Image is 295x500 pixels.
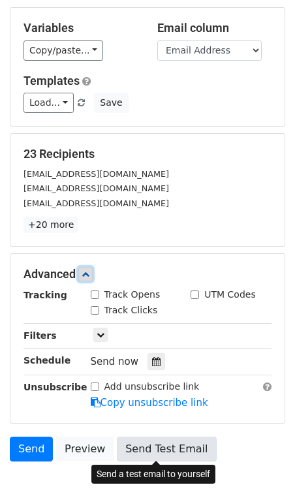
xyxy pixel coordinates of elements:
[104,304,158,317] label: Track Clicks
[157,21,272,35] h5: Email column
[23,290,67,300] strong: Tracking
[23,40,103,61] a: Copy/paste...
[23,74,80,87] a: Templates
[23,267,272,281] h5: Advanced
[91,465,215,484] div: Send a test email to yourself
[104,288,161,302] label: Track Opens
[23,93,74,113] a: Load...
[23,330,57,341] strong: Filters
[56,437,114,461] a: Preview
[117,437,216,461] a: Send Test Email
[23,183,169,193] small: [EMAIL_ADDRESS][DOMAIN_NAME]
[23,382,87,392] strong: Unsubscribe
[23,147,272,161] h5: 23 Recipients
[230,437,295,500] iframe: Chat Widget
[91,397,208,409] a: Copy unsubscribe link
[23,355,70,366] strong: Schedule
[23,198,169,208] small: [EMAIL_ADDRESS][DOMAIN_NAME]
[23,169,169,179] small: [EMAIL_ADDRESS][DOMAIN_NAME]
[204,288,255,302] label: UTM Codes
[23,21,138,35] h5: Variables
[91,356,139,367] span: Send now
[10,437,53,461] a: Send
[23,217,78,233] a: +20 more
[94,93,128,113] button: Save
[104,380,200,394] label: Add unsubscribe link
